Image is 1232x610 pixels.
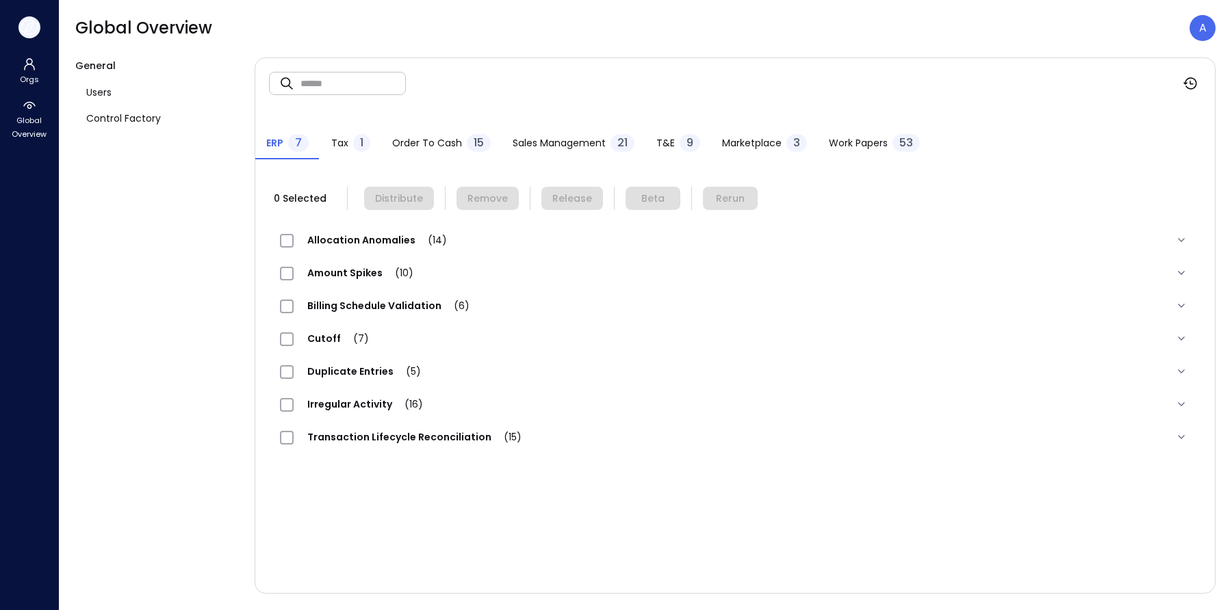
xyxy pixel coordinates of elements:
[269,322,1201,355] div: Cutoff(7)
[266,135,283,150] span: ERP
[86,85,112,100] span: Users
[8,114,50,141] span: Global Overview
[269,289,1201,322] div: Billing Schedule Validation(6)
[75,79,244,105] a: Users
[415,233,447,247] span: (14)
[294,364,435,378] span: Duplicate Entries
[360,135,363,150] span: 1
[20,72,39,86] span: Orgs
[269,421,1201,453] div: Transaction Lifecycle Reconciliation(15)
[392,397,423,411] span: (16)
[75,17,212,39] span: Global Overview
[294,397,437,411] span: Irregular Activity
[491,430,522,444] span: (15)
[269,256,1201,289] div: Amount Spikes(10)
[686,135,693,150] span: 9
[86,111,161,126] span: Control Factory
[294,332,383,345] span: Cutoff
[1199,20,1207,36] p: A
[474,135,484,150] span: 15
[269,191,331,206] span: 0 Selected
[294,430,535,444] span: Transaction Lifecycle Reconciliation
[269,355,1201,388] div: Duplicate Entries(5)
[899,135,913,150] span: 53
[793,135,800,150] span: 3
[394,364,421,378] span: (5)
[3,96,55,142] div: Global Overview
[1190,15,1216,41] div: Avi Brandwain
[722,135,782,150] span: Marketplace
[269,224,1201,256] div: Allocation Anomalies(14)
[3,55,55,88] div: Orgs
[295,135,302,150] span: 7
[269,388,1201,421] div: Irregular Activity(16)
[513,135,606,150] span: Sales Management
[441,299,470,313] span: (6)
[383,266,413,280] span: (10)
[656,135,675,150] span: T&E
[331,135,348,150] span: Tax
[75,59,116,72] span: General
[392,135,462,150] span: Order to Cash
[617,135,628,150] span: 21
[829,135,888,150] span: Work Papers
[294,266,427,280] span: Amount Spikes
[294,299,483,313] span: Billing Schedule Validation
[341,332,369,345] span: (7)
[294,233,461,247] span: Allocation Anomalies
[75,105,244,131] a: Control Factory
